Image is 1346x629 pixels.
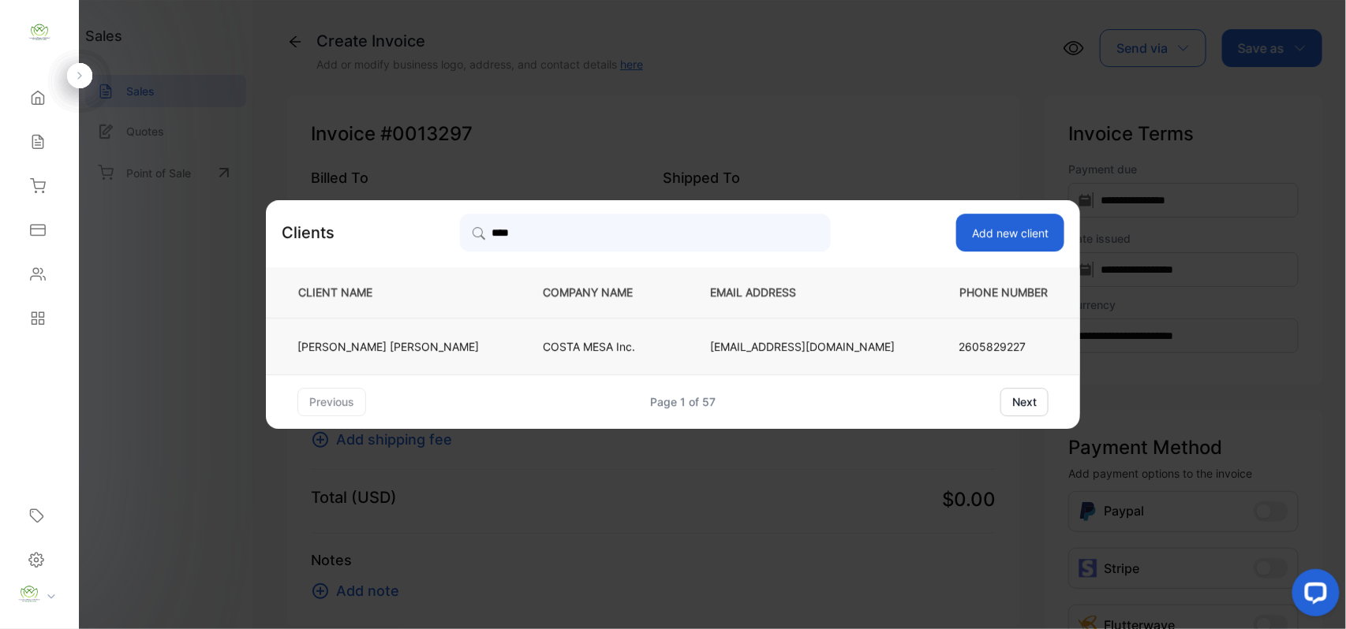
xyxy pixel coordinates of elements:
[543,285,658,301] p: COMPANY NAME
[1280,563,1346,629] iframe: LiveChat chat widget
[956,214,1064,251] button: Add new client
[710,285,895,301] p: EMAIL ADDRESS
[947,285,1054,301] p: PHONE NUMBER
[28,20,51,44] img: logo
[282,221,335,244] p: Clients
[710,338,895,355] p: [EMAIL_ADDRESS][DOMAIN_NAME]
[651,393,716,410] div: Page 1 of 57
[1000,388,1049,416] button: next
[297,338,479,355] p: [PERSON_NAME] [PERSON_NAME]
[292,285,491,301] p: CLIENT NAME
[297,388,366,416] button: previous
[17,582,41,606] img: profile
[959,338,1049,355] p: 2605829227
[543,338,658,355] p: COSTA MESA Inc.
